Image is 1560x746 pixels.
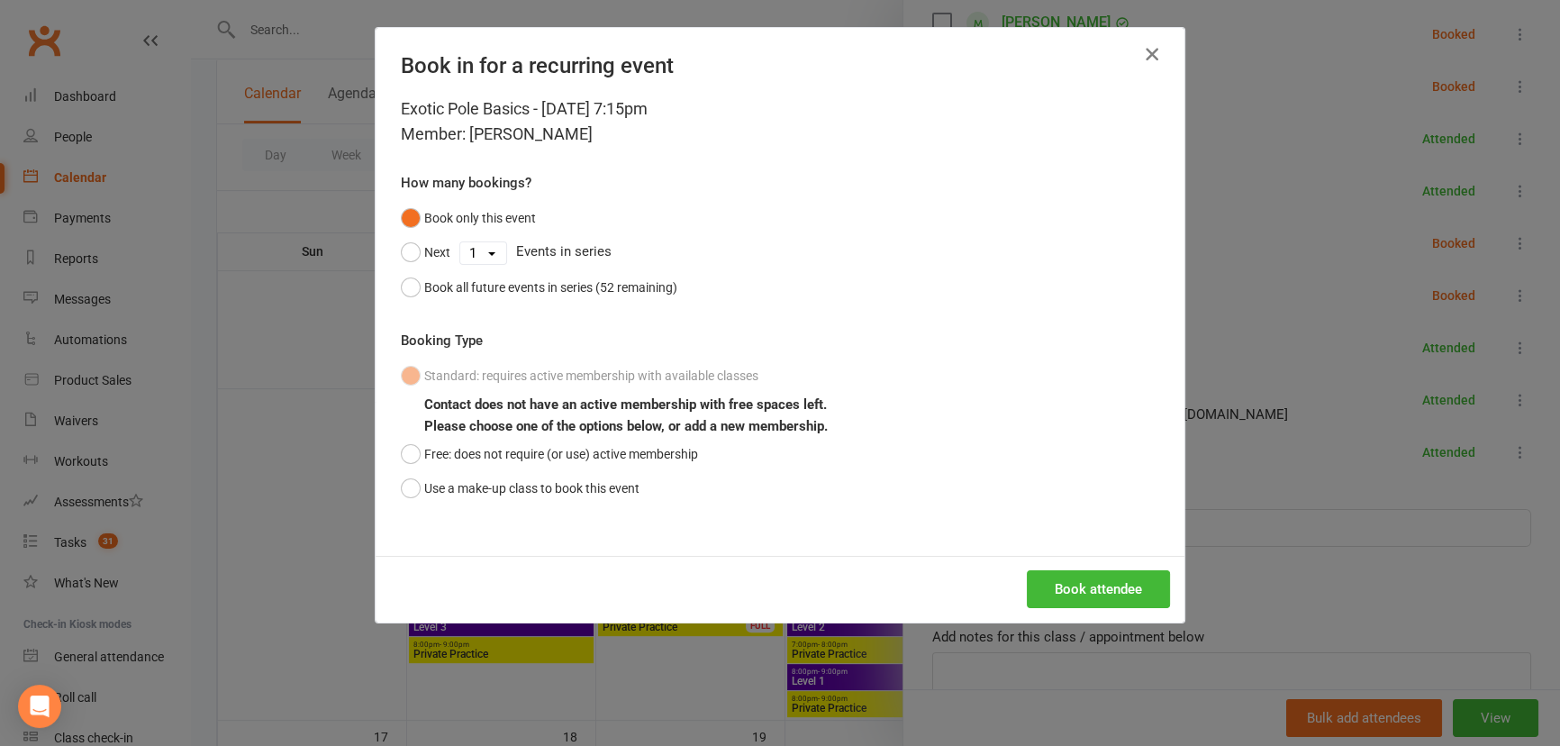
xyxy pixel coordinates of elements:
label: Booking Type [401,330,483,351]
button: Free: does not require (or use) active membership [401,437,698,471]
button: Book attendee [1027,570,1170,608]
button: Book only this event [401,201,536,235]
h4: Book in for a recurring event [401,53,1159,78]
div: Events in series [401,235,1159,269]
div: Open Intercom Messenger [18,685,61,728]
button: Book all future events in series (52 remaining) [401,270,677,305]
div: Book all future events in series (52 remaining) [424,277,677,297]
b: Contact does not have an active membership with free spaces left. [424,396,827,413]
div: Exotic Pole Basics - [DATE] 7:15pm Member: [PERSON_NAME] [401,96,1159,147]
button: Next [401,235,450,269]
button: Use a make-up class to book this event [401,471,639,505]
button: Close [1138,40,1166,68]
label: How many bookings? [401,172,531,194]
b: Please choose one of the options below, or add a new membership. [424,418,828,434]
